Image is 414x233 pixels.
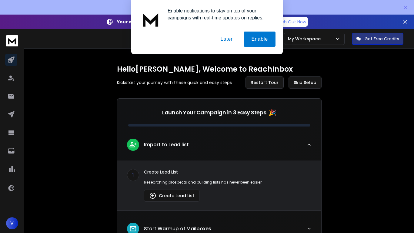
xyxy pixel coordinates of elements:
[144,225,211,232] p: Start Warmup of Mailboxes
[289,76,322,89] button: Skip Setup
[163,7,275,21] div: Enable notifications to stay on top of your campaigns with real-time updates on replies.
[117,79,232,86] p: Kickstart your journey with these quick and easy steps
[269,108,276,117] span: 🎉
[244,32,275,47] button: Enable
[144,169,312,175] p: Create Lead List
[144,180,312,185] p: Researching prospects and building lists has never been easier.
[6,217,18,229] button: V
[129,225,137,233] img: lead
[117,160,321,210] div: leadImport to Lead list
[117,64,322,74] h1: Hello [PERSON_NAME] , Welcome to ReachInbox
[213,32,240,47] button: Later
[139,7,163,32] img: notification icon
[117,134,321,160] button: leadImport to Lead list
[127,169,139,181] div: 1
[294,79,316,86] span: Skip Setup
[245,76,284,89] button: Restart Tour
[129,141,137,148] img: lead
[149,192,156,199] img: lead
[144,141,189,148] p: Import to Lead list
[144,190,199,202] button: Create Lead List
[162,108,266,117] p: Launch Your Campaign in 3 Easy Steps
